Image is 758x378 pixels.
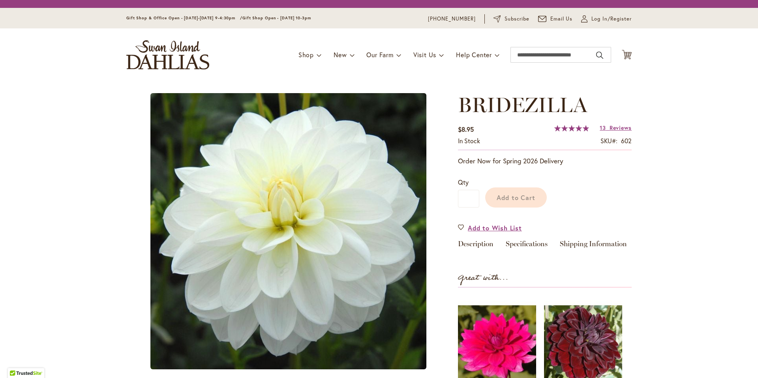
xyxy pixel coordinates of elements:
[600,137,617,145] strong: SKU
[458,137,480,145] span: In stock
[242,15,311,21] span: Gift Shop Open - [DATE] 10-3pm
[505,15,529,23] span: Subscribe
[334,51,347,59] span: New
[458,125,474,133] span: $8.95
[413,51,436,59] span: Visit Us
[591,15,632,23] span: Log In/Register
[596,49,603,62] button: Search
[458,178,469,186] span: Qty
[428,15,476,23] a: [PHONE_NUMBER]
[538,15,573,23] a: Email Us
[456,51,492,59] span: Help Center
[621,137,632,146] div: 602
[126,15,242,21] span: Gift Shop & Office Open - [DATE]-[DATE] 9-4:30pm /
[458,240,632,252] div: Detailed Product Info
[581,15,632,23] a: Log In/Register
[6,350,28,372] iframe: Launch Accessibility Center
[366,51,393,59] span: Our Farm
[600,124,632,131] a: 13 Reviews
[458,271,508,284] strong: Great with...
[560,240,627,252] a: Shipping Information
[458,240,493,252] a: Description
[610,124,632,131] span: Reviews
[458,223,522,232] a: Add to Wish List
[458,137,480,146] div: Availability
[126,40,209,69] a: store logo
[550,15,573,23] span: Email Us
[493,15,529,23] a: Subscribe
[468,223,522,232] span: Add to Wish List
[600,124,606,131] span: 13
[458,92,587,117] span: BRIDEZILLA
[554,125,589,131] div: 99%
[506,240,548,252] a: Specifications
[298,51,314,59] span: Shop
[150,93,426,369] img: main product photo
[458,156,632,166] p: Order Now for Spring 2026 Delivery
